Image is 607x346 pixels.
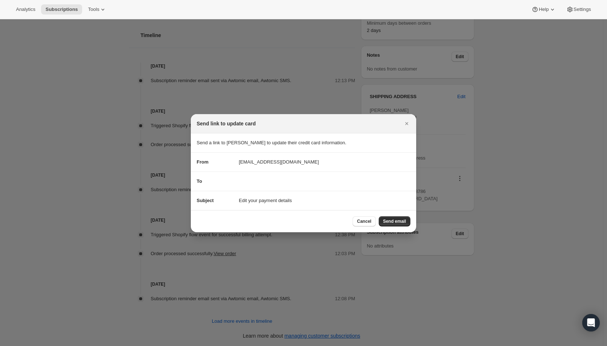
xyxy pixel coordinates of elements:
[197,159,209,165] span: From
[197,198,214,203] span: Subject
[353,216,375,226] button: Cancel
[41,4,82,15] button: Subscriptions
[239,197,292,204] span: Edit your payment details
[379,216,410,226] button: Send email
[45,7,78,12] span: Subscriptions
[574,7,591,12] span: Settings
[402,118,412,129] button: Close
[197,139,410,146] p: Send a link to [PERSON_NAME] to update their credit card information.
[12,4,40,15] button: Analytics
[84,4,111,15] button: Tools
[357,218,371,224] span: Cancel
[527,4,560,15] button: Help
[562,4,595,15] button: Settings
[383,218,406,224] span: Send email
[16,7,35,12] span: Analytics
[88,7,99,12] span: Tools
[197,178,202,184] span: To
[539,7,548,12] span: Help
[197,120,256,127] h2: Send link to update card
[582,314,600,331] div: Open Intercom Messenger
[239,158,319,166] span: [EMAIL_ADDRESS][DOMAIN_NAME]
